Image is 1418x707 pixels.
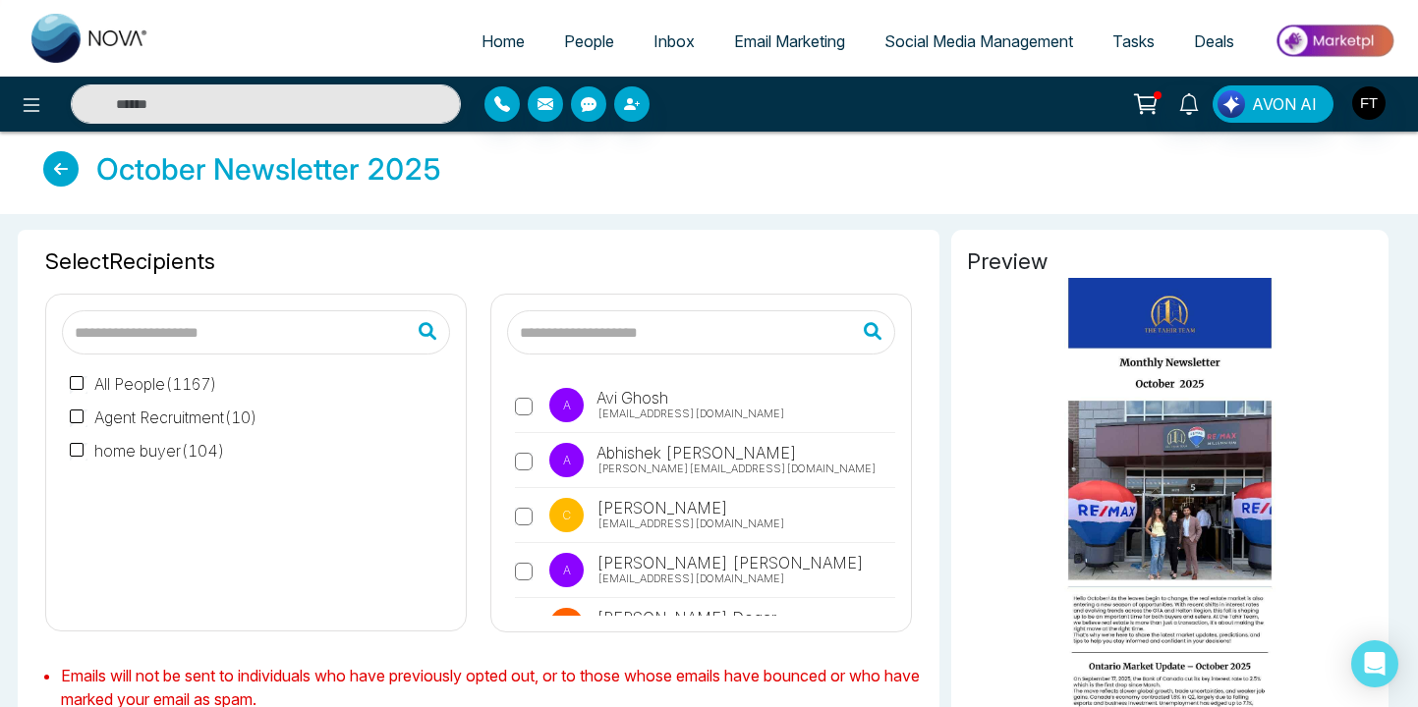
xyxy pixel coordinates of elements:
[70,372,217,396] label: All People ( 1167 )
[549,608,584,642] p: B
[594,386,668,409] span: Avi Ghosh
[634,23,714,60] a: Inbox
[734,31,845,51] span: Email Marketing
[515,398,533,415] input: A Avi Ghosh [EMAIL_ADDRESS][DOMAIN_NAME]
[482,31,525,51] span: Home
[865,23,1093,60] a: Social Media Management
[549,498,584,532] p: C
[967,245,1373,278] span: Preview
[653,31,695,51] span: Inbox
[594,606,776,629] span: [PERSON_NAME] Dogar
[70,443,87,461] input: home buyer(104)
[1112,31,1155,51] span: Tasks
[1194,31,1234,51] span: Deals
[70,376,87,394] input: All People(1167)
[549,443,584,477] p: A
[96,151,441,187] h4: October Newsletter 2025
[70,439,225,462] label: home buyer ( 104 )
[70,409,87,427] input: Agent Recruitment(10)
[714,23,865,60] a: Email Marketing
[1218,90,1245,118] img: Lead Flow
[45,245,912,278] span: Select Recipients
[1352,86,1386,120] img: User Avatar
[597,406,785,422] span: [EMAIL_ADDRESS][DOMAIN_NAME]
[544,23,634,60] a: People
[1213,85,1333,123] button: AVON AI
[594,441,797,464] span: Abhishek [PERSON_NAME]
[70,406,257,429] label: Agent Recruitment ( 10 )
[597,516,785,532] span: [EMAIL_ADDRESS][DOMAIN_NAME]
[515,563,533,580] input: A [PERSON_NAME] [PERSON_NAME] [EMAIL_ADDRESS][DOMAIN_NAME]
[515,508,533,525] input: C [PERSON_NAME] [EMAIL_ADDRESS][DOMAIN_NAME]
[1252,92,1317,116] span: AVON AI
[594,551,864,574] span: [PERSON_NAME] [PERSON_NAME]
[549,553,584,587] p: A
[515,453,533,470] input: A Abhishek [PERSON_NAME] [PERSON_NAME][EMAIL_ADDRESS][DOMAIN_NAME]
[1093,23,1174,60] a: Tasks
[884,31,1073,51] span: Social Media Management
[564,31,614,51] span: People
[594,496,728,519] span: [PERSON_NAME]
[1174,23,1254,60] a: Deals
[1351,640,1398,687] div: Open Intercom Messenger
[1264,19,1406,63] img: Market-place.gif
[31,14,149,63] img: Nova CRM Logo
[597,571,785,587] span: [EMAIL_ADDRESS][DOMAIN_NAME]
[549,388,584,422] p: A
[462,23,544,60] a: Home
[597,461,877,477] span: [PERSON_NAME][EMAIL_ADDRESS][DOMAIN_NAME]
